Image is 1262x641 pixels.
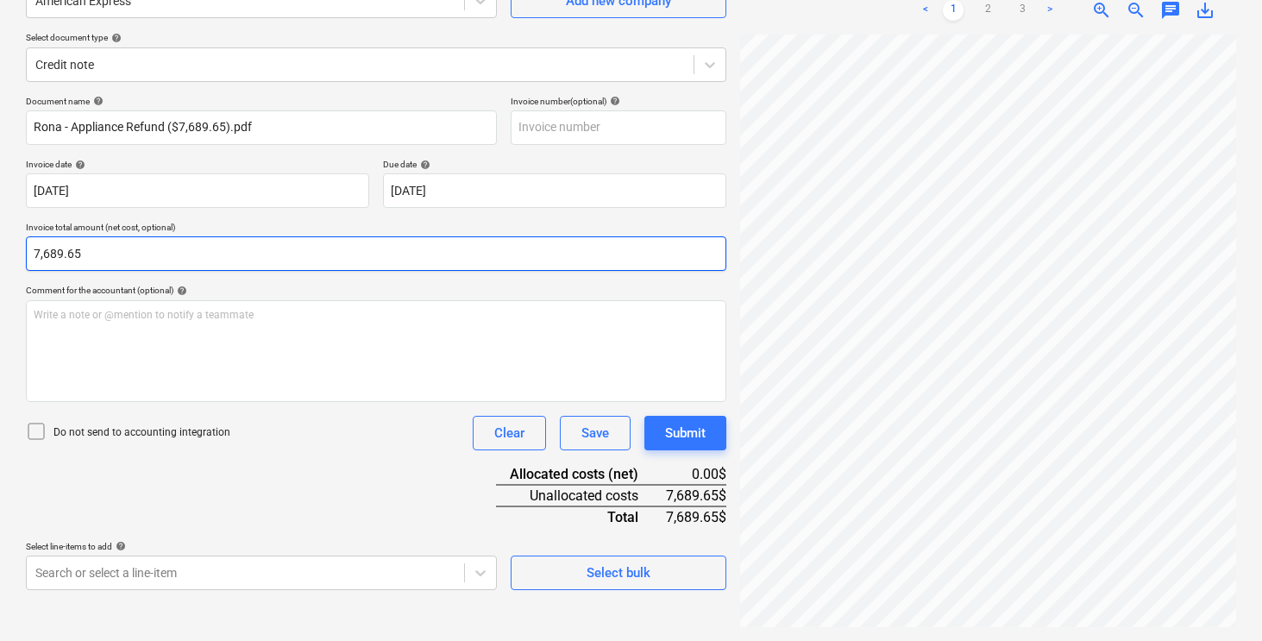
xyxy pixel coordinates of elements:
[26,110,497,145] input: Document name
[581,422,609,444] div: Save
[665,422,706,444] div: Submit
[606,96,620,106] span: help
[494,422,524,444] div: Clear
[72,160,85,170] span: help
[108,33,122,43] span: help
[26,159,369,170] div: Invoice date
[26,541,497,552] div: Select line-items to add
[511,110,726,145] input: Invoice number
[26,32,726,43] div: Select document type
[587,562,650,584] div: Select bulk
[644,416,726,450] button: Submit
[496,506,666,527] div: Total
[511,556,726,590] button: Select bulk
[496,485,666,506] div: Unallocated costs
[473,416,546,450] button: Clear
[417,160,430,170] span: help
[26,236,726,271] input: Invoice total amount (net cost, optional)
[90,96,104,106] span: help
[26,96,497,107] div: Document name
[496,464,666,485] div: Allocated costs (net)
[1176,558,1262,641] iframe: Chat Widget
[666,464,726,485] div: 0.00$
[112,541,126,551] span: help
[26,173,369,208] input: Invoice date not specified
[26,222,726,236] p: Invoice total amount (net cost, optional)
[26,285,726,296] div: Comment for the accountant (optional)
[666,485,726,506] div: 7,689.65$
[383,173,726,208] input: Due date not specified
[560,416,631,450] button: Save
[53,425,230,440] p: Do not send to accounting integration
[383,159,726,170] div: Due date
[666,506,726,527] div: 7,689.65$
[173,286,187,296] span: help
[511,96,726,107] div: Invoice number (optional)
